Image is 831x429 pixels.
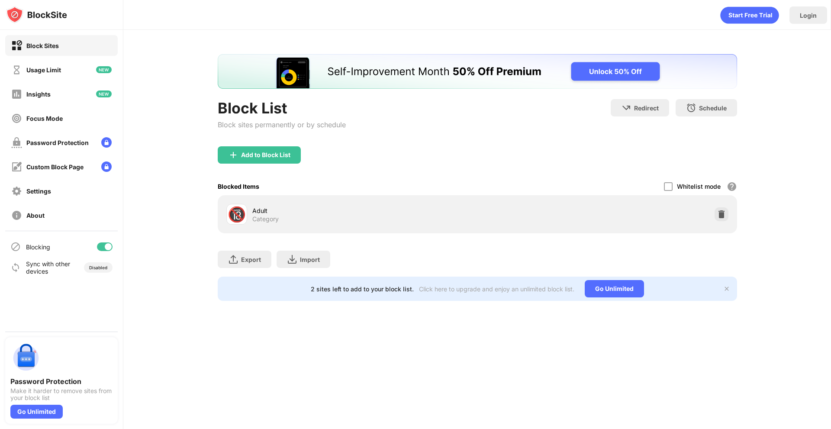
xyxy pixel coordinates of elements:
[26,212,45,219] div: About
[26,163,84,171] div: Custom Block Page
[300,256,320,263] div: Import
[11,113,22,124] img: focus-off.svg
[252,206,477,215] div: Adult
[720,6,779,24] div: animation
[26,243,50,251] div: Blocking
[101,137,112,148] img: lock-menu.svg
[252,215,279,223] div: Category
[10,377,113,386] div: Password Protection
[241,256,261,263] div: Export
[218,99,346,117] div: Block List
[800,12,817,19] div: Login
[10,342,42,374] img: push-password-protection.svg
[218,183,259,190] div: Blocked Items
[101,161,112,172] img: lock-menu.svg
[96,90,112,97] img: new-icon.svg
[634,104,659,112] div: Redirect
[218,120,346,129] div: Block sites permanently or by schedule
[11,186,22,197] img: settings-off.svg
[10,262,21,273] img: sync-icon.svg
[10,387,113,401] div: Make it harder to remove sites from your block list
[26,90,51,98] div: Insights
[241,152,290,158] div: Add to Block List
[11,137,22,148] img: password-protection-off.svg
[96,66,112,73] img: new-icon.svg
[699,104,727,112] div: Schedule
[26,115,63,122] div: Focus Mode
[11,89,22,100] img: insights-off.svg
[585,280,644,297] div: Go Unlimited
[419,285,574,293] div: Click here to upgrade and enjoy an unlimited block list.
[11,210,22,221] img: about-off.svg
[218,54,737,89] iframe: Banner
[26,187,51,195] div: Settings
[26,260,71,275] div: Sync with other devices
[10,242,21,252] img: blocking-icon.svg
[26,139,89,146] div: Password Protection
[11,40,22,51] img: block-on.svg
[6,6,67,23] img: logo-blocksite.svg
[11,161,22,172] img: customize-block-page-off.svg
[89,265,107,270] div: Disabled
[26,66,61,74] div: Usage Limit
[11,65,22,75] img: time-usage-off.svg
[26,42,59,49] div: Block Sites
[311,285,414,293] div: 2 sites left to add to your block list.
[677,183,721,190] div: Whitelist mode
[723,285,730,292] img: x-button.svg
[10,405,63,419] div: Go Unlimited
[228,206,246,223] div: 🔞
